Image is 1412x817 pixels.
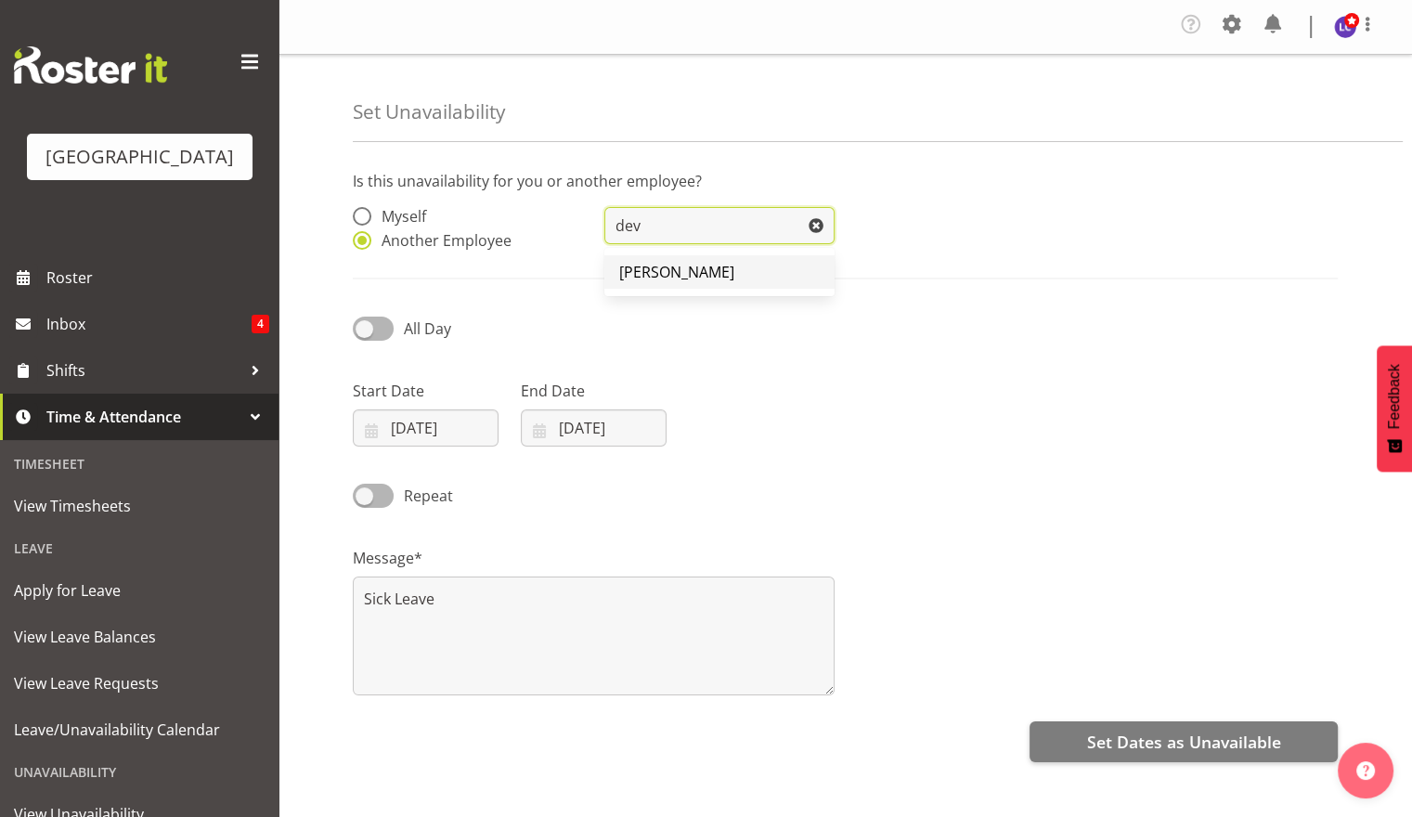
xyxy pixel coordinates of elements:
[353,170,1338,192] p: Is this unavailability for you or another employee?
[5,567,274,614] a: Apply for Leave
[5,614,274,660] a: View Leave Balances
[14,669,265,697] span: View Leave Requests
[46,403,241,431] span: Time & Attendance
[1356,761,1375,780] img: help-xxl-2.png
[5,753,274,791] div: Unavailability
[5,445,274,483] div: Timesheet
[5,483,274,529] a: View Timesheets
[371,231,512,250] span: Another Employee
[14,492,265,520] span: View Timesheets
[604,207,834,244] input: Select Employee
[521,409,667,447] input: Click to select...
[1030,721,1338,762] button: Set Dates as Unavailable
[252,315,269,333] span: 4
[1377,345,1412,472] button: Feedback - Show survey
[521,380,667,402] label: End Date
[14,577,265,604] span: Apply for Leave
[604,255,834,289] a: [PERSON_NAME]
[46,310,252,338] span: Inbox
[46,357,241,384] span: Shifts
[1334,16,1356,38] img: laurie-cook11580.jpg
[14,46,167,84] img: Rosterit website logo
[371,207,426,226] span: Myself
[45,143,234,171] div: [GEOGRAPHIC_DATA]
[394,485,453,507] span: Repeat
[14,716,265,744] span: Leave/Unavailability Calendar
[5,707,274,753] a: Leave/Unavailability Calendar
[5,529,274,567] div: Leave
[1386,364,1403,429] span: Feedback
[353,547,835,569] label: Message*
[5,660,274,707] a: View Leave Requests
[404,318,451,339] span: All Day
[353,101,505,123] h4: Set Unavailability
[46,264,269,292] span: Roster
[353,380,499,402] label: Start Date
[353,409,499,447] input: Click to select...
[1086,730,1280,754] span: Set Dates as Unavailable
[14,623,265,651] span: View Leave Balances
[619,262,734,282] span: [PERSON_NAME]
